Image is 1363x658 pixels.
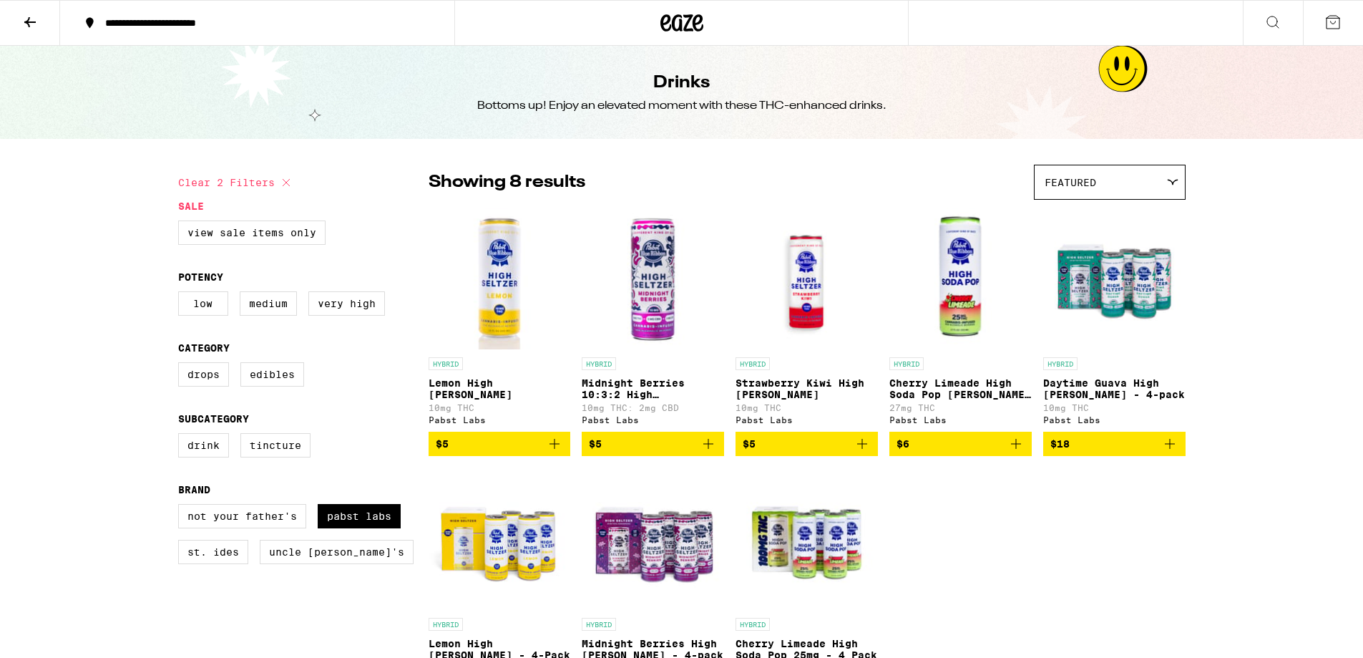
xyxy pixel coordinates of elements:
[582,432,724,456] button: Add to bag
[653,71,710,95] h1: Drinks
[889,207,1032,350] img: Pabst Labs - Cherry Limeade High Soda Pop Seltzer - 25mg
[897,438,909,450] span: $6
[436,438,449,450] span: $5
[1043,415,1186,425] div: Pabst Labs
[429,207,571,432] a: Open page for Lemon High Seltzer from Pabst Labs
[889,432,1032,456] button: Add to bag
[240,362,304,387] label: Edibles
[736,207,878,432] a: Open page for Strawberry Kiwi High Seltzer from Pabst Labs
[582,377,724,400] p: Midnight Berries 10:3:2 High [PERSON_NAME]
[429,618,463,631] p: HYBRID
[178,165,295,200] button: Clear 2 filters
[736,377,878,400] p: Strawberry Kiwi High [PERSON_NAME]
[178,271,223,283] legend: Potency
[477,98,886,114] div: Bottoms up! Enjoy an elevated moment with these THC-enhanced drinks.
[429,357,463,370] p: HYBRID
[582,207,724,350] img: Pabst Labs - Midnight Berries 10:3:2 High Seltzer
[178,433,229,458] label: Drink
[736,403,878,412] p: 10mg THC
[736,432,878,456] button: Add to bag
[736,468,878,611] img: Pabst Labs - Cherry Limeade High Soda Pop 25mg - 4 Pack
[429,207,571,350] img: Pabst Labs - Lemon High Seltzer
[582,357,616,370] p: HYBRID
[736,207,878,350] img: Pabst Labs - Strawberry Kiwi High Seltzer
[308,291,385,316] label: Very High
[889,207,1032,432] a: Open page for Cherry Limeade High Soda Pop Seltzer - 25mg from Pabst Labs
[178,291,228,316] label: Low
[743,438,756,450] span: $5
[178,540,248,564] label: St. Ides
[178,200,204,212] legend: Sale
[1043,403,1186,412] p: 10mg THC
[318,504,401,528] label: Pabst Labs
[1045,177,1096,188] span: Featured
[889,415,1032,425] div: Pabst Labs
[1043,432,1186,456] button: Add to bag
[736,618,770,631] p: HYBRID
[582,415,724,425] div: Pabst Labs
[582,468,724,611] img: Pabst Labs - Midnight Berries High Seltzer - 4-pack
[1043,207,1186,432] a: Open page for Daytime Guava High Seltzer - 4-pack from Pabst Labs
[582,403,724,412] p: 10mg THC: 2mg CBD
[240,433,311,458] label: Tincture
[889,377,1032,400] p: Cherry Limeade High Soda Pop [PERSON_NAME] - 25mg
[429,468,571,611] img: Pabst Labs - Lemon High Seltzer - 4-Pack
[429,170,585,195] p: Showing 8 results
[1043,357,1078,370] p: HYBRID
[429,415,571,425] div: Pabst Labs
[178,221,326,245] label: View Sale Items Only
[736,357,770,370] p: HYBRID
[736,415,878,425] div: Pabst Labs
[178,504,306,528] label: Not Your Father's
[429,377,571,400] p: Lemon High [PERSON_NAME]
[1043,377,1186,400] p: Daytime Guava High [PERSON_NAME] - 4-pack
[178,342,230,354] legend: Category
[589,438,602,450] span: $5
[889,403,1032,412] p: 27mg THC
[1050,438,1070,450] span: $18
[582,618,616,631] p: HYBRID
[889,357,924,370] p: HYBRID
[178,484,210,495] legend: Brand
[178,362,229,387] label: Drops
[429,403,571,412] p: 10mg THC
[1043,207,1186,350] img: Pabst Labs - Daytime Guava High Seltzer - 4-pack
[178,413,249,425] legend: Subcategory
[429,432,571,456] button: Add to bag
[260,540,414,564] label: Uncle [PERSON_NAME]'s
[240,291,297,316] label: Medium
[582,207,724,432] a: Open page for Midnight Berries 10:3:2 High Seltzer from Pabst Labs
